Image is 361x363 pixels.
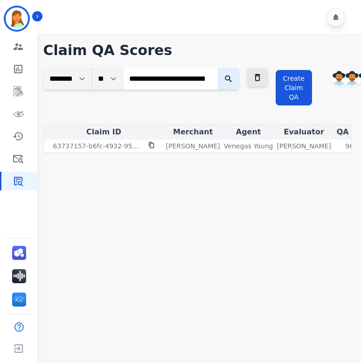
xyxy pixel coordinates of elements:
[276,70,312,105] button: Create Claim QA
[277,126,331,138] div: Evaluator
[224,126,273,138] div: Agent
[53,141,143,151] p: 63737157-b6fc-4932-95ea-4142bf55b6f1
[6,7,28,30] img: Bordered avatar
[224,141,273,151] p: Venegas Young
[166,126,220,138] div: Merchant
[166,141,220,151] p: [PERSON_NAME]
[43,42,352,59] h1: Claim QA Scores
[46,126,162,138] div: Claim ID
[277,141,331,151] p: [PERSON_NAME]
